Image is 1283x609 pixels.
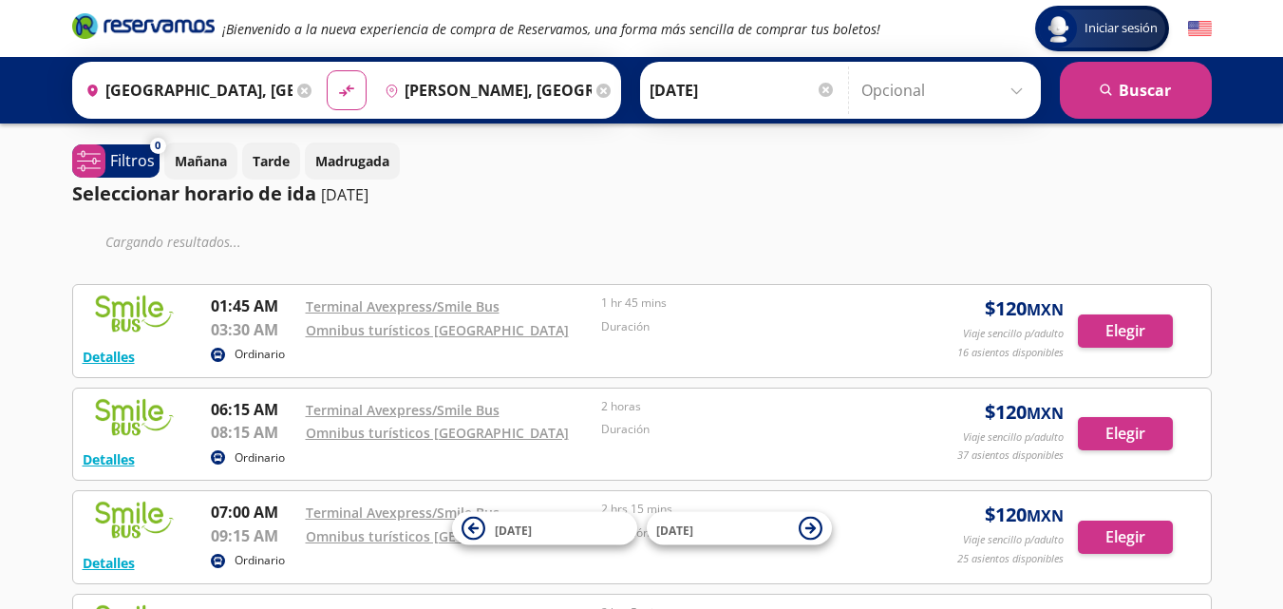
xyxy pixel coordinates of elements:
button: English [1188,17,1212,41]
small: MXN [1027,403,1064,424]
em: Cargando resultados ... [105,233,241,251]
span: $ 120 [985,398,1064,427]
input: Buscar Origen [78,67,292,114]
p: Viaje sencillo p/adulto [963,326,1064,342]
span: $ 120 [985,501,1064,529]
a: Omnibus turísticos [GEOGRAPHIC_DATA] [306,321,569,339]
input: Opcional [861,67,1031,114]
span: Iniciar sesión [1077,19,1165,38]
img: RESERVAMOS [83,295,187,333]
p: Viaje sencillo p/adulto [963,532,1064,548]
a: Terminal Avexpress/Smile Bus [306,401,500,419]
p: 06:15 AM [211,398,296,421]
p: 09:15 AM [211,524,296,547]
p: 07:00 AM [211,501,296,523]
p: Ordinario [235,346,285,363]
button: Madrugada [305,143,400,180]
a: Brand Logo [72,11,215,46]
a: Omnibus turísticos [GEOGRAPHIC_DATA] [306,527,569,545]
small: MXN [1027,505,1064,526]
i: Brand Logo [72,11,215,40]
button: 0Filtros [72,144,160,178]
p: Mañana [175,151,227,171]
span: $ 120 [985,295,1064,323]
button: [DATE] [452,512,637,545]
img: RESERVAMOS [83,398,187,436]
em: ¡Bienvenido a la nueva experiencia de compra de Reservamos, una forma más sencilla de comprar tus... [222,20,880,38]
a: Omnibus turísticos [GEOGRAPHIC_DATA] [306,424,569,442]
button: Elegir [1078,417,1173,450]
img: RESERVAMOS [83,501,187,539]
p: 2 horas [601,398,888,415]
p: Duración [601,421,888,438]
span: 0 [155,138,160,154]
span: [DATE] [656,522,693,538]
button: Detalles [83,553,135,573]
input: Elegir Fecha [650,67,836,114]
p: 2 hrs 15 mins [601,501,888,518]
p: Tarde [253,151,290,171]
p: 37 asientos disponibles [957,447,1064,464]
p: Madrugada [315,151,389,171]
p: 25 asientos disponibles [957,551,1064,567]
a: Terminal Avexpress/Smile Bus [306,297,500,315]
span: [DATE] [495,522,532,538]
p: Ordinario [235,552,285,569]
button: Elegir [1078,521,1173,554]
p: 08:15 AM [211,421,296,444]
p: Seleccionar horario de ida [72,180,316,208]
p: Ordinario [235,449,285,466]
p: Viaje sencillo p/adulto [963,429,1064,446]
p: 16 asientos disponibles [957,345,1064,361]
small: MXN [1027,299,1064,320]
p: Duración [601,318,888,335]
p: 01:45 AM [211,295,296,317]
button: Mañana [164,143,237,180]
button: Buscar [1060,62,1212,119]
button: Detalles [83,347,135,367]
p: 1 hr 45 mins [601,295,888,312]
p: Filtros [110,149,155,172]
p: 03:30 AM [211,318,296,341]
button: Detalles [83,449,135,469]
button: [DATE] [647,512,832,545]
button: Tarde [242,143,300,180]
button: Elegir [1078,314,1173,348]
input: Buscar Destino [377,67,592,114]
p: [DATE] [321,183,368,206]
a: Terminal Avexpress/Smile Bus [306,504,500,522]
